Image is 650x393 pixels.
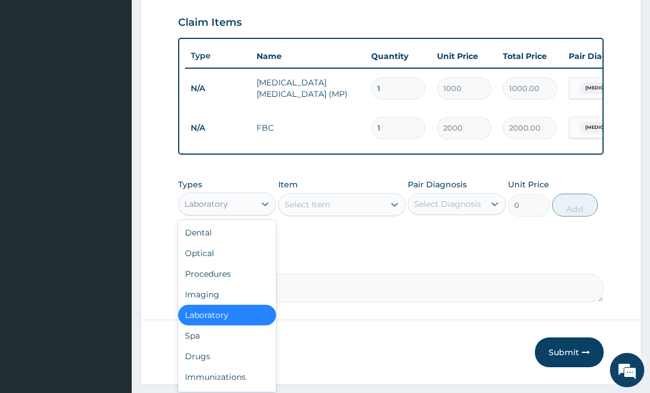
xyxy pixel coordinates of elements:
[365,45,431,68] th: Quantity
[251,45,365,68] th: Name
[185,45,251,66] th: Type
[66,121,158,237] span: We're online!
[552,194,598,217] button: Add
[408,179,467,190] label: Pair Diagnosis
[508,179,549,190] label: Unit Price
[185,117,251,139] td: N/A
[251,71,365,105] td: [MEDICAL_DATA] [MEDICAL_DATA] (MP)
[188,6,215,33] div: Minimize live chat window
[178,264,276,284] div: Procedures
[251,116,365,139] td: FBC
[431,45,497,68] th: Unit Price
[178,243,276,264] div: Optical
[60,64,192,79] div: Chat with us now
[178,180,202,190] label: Types
[185,78,251,99] td: N/A
[178,346,276,367] div: Drugs
[6,267,218,307] textarea: Type your message and hit 'Enter'
[178,367,276,387] div: Immunizations
[178,17,242,29] h3: Claim Items
[414,198,481,210] div: Select Diagnosis
[184,198,228,210] div: Laboratory
[580,82,633,94] span: [MEDICAL_DATA]
[178,284,276,305] div: Imaging
[178,325,276,346] div: Spa
[580,122,633,133] span: [MEDICAL_DATA]
[285,199,330,210] div: Select Item
[21,57,46,86] img: d_794563401_company_1708531726252_794563401
[178,305,276,325] div: Laboratory
[535,337,604,367] button: Submit
[178,222,276,243] div: Dental
[178,258,603,268] label: Comment
[278,179,298,190] label: Item
[497,45,563,68] th: Total Price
